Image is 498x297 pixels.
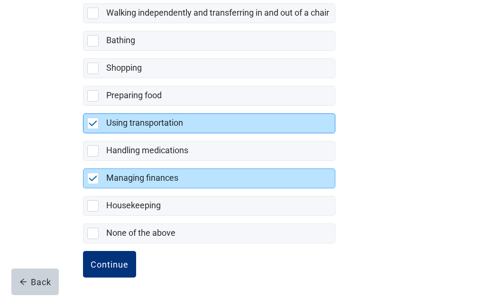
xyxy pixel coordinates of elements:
[91,260,129,269] div: Continue
[83,141,335,161] div: Handling medications, checkbox, not selected
[106,173,178,183] label: Managing finances
[83,251,136,278] button: Continue
[106,8,329,18] label: Walking independently and transferring in and out of a chair
[106,35,135,45] label: Bathing
[19,277,51,287] div: Back
[106,90,162,100] label: Preparing food
[106,145,188,155] label: Handling medications
[83,168,335,188] div: Managing finances, checkbox, selected
[83,3,335,23] div: Walking independently and transferring in and out of a chair, checkbox, not selected
[106,63,142,73] label: Shopping
[83,196,335,216] div: Housekeeping, checkbox, not selected
[83,58,335,78] div: Shopping, checkbox, not selected
[83,113,335,133] div: Using transportation, checkbox, selected
[83,86,335,106] div: Preparing food, checkbox, not selected
[106,200,161,210] label: Housekeeping
[106,228,175,238] label: None of the above
[11,269,59,295] button: arrow-leftBack
[19,278,27,286] span: arrow-left
[83,223,335,243] div: None of the above, checkbox, not selected
[106,118,183,128] label: Using transportation
[83,31,335,51] div: Bathing, checkbox, not selected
